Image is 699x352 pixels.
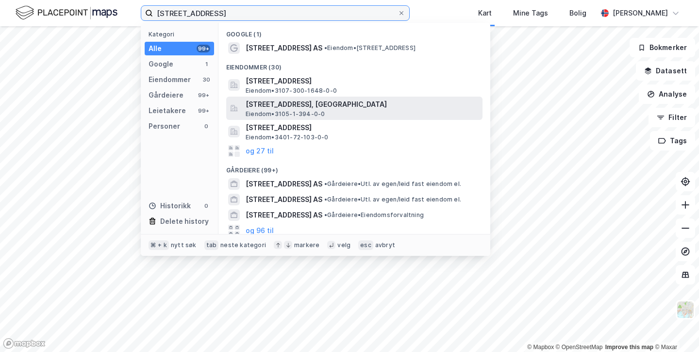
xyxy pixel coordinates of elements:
span: Eiendom • 3107-300-1648-0-0 [246,87,337,95]
div: 0 [202,122,210,130]
div: Leietakere [149,105,186,117]
span: [STREET_ADDRESS] AS [246,209,322,221]
span: [STREET_ADDRESS] [246,75,479,87]
span: Eiendom • [STREET_ADDRESS] [324,44,416,52]
div: Eiendommer [149,74,191,85]
img: logo.f888ab2527a4732fd821a326f86c7f29.svg [16,4,117,21]
button: Filter [649,108,695,127]
div: 1 [202,60,210,68]
div: Bolig [569,7,586,19]
a: Improve this map [605,344,653,351]
div: Mine Tags [513,7,548,19]
span: • [324,211,327,218]
div: Gårdeiere [149,89,183,101]
span: Gårdeiere • Utl. av egen/leid fast eiendom el. [324,180,461,188]
a: Mapbox homepage [3,338,46,349]
div: velg [337,241,350,249]
button: og 27 til [246,145,274,157]
iframe: Chat Widget [650,305,699,352]
input: Søk på adresse, matrikkel, gårdeiere, leietakere eller personer [153,6,398,20]
div: 99+ [197,91,210,99]
div: Eiendommer (30) [218,56,490,73]
span: • [324,180,327,187]
span: • [324,44,327,51]
span: Eiendom • 3105-1-394-0-0 [246,110,325,118]
div: 0 [202,202,210,210]
div: Delete history [160,216,209,227]
div: Google (1) [218,23,490,40]
div: tab [204,240,219,250]
div: nytt søk [171,241,197,249]
div: ⌘ + k [149,240,169,250]
span: [STREET_ADDRESS] [246,122,479,134]
div: Gårdeiere (99+) [218,159,490,176]
span: Gårdeiere • Eiendomsforvaltning [324,211,424,219]
span: [STREET_ADDRESS] AS [246,178,322,190]
button: Analyse [639,84,695,104]
div: esc [358,240,373,250]
span: • [324,196,327,203]
div: Personer [149,120,180,132]
img: Z [676,301,695,319]
div: Google [149,58,173,70]
div: Kart [478,7,492,19]
button: Bokmerker [630,38,695,57]
div: markere [294,241,319,249]
div: [PERSON_NAME] [613,7,668,19]
div: Historikk [149,200,191,212]
a: OpenStreetMap [556,344,603,351]
div: 30 [202,76,210,84]
div: 99+ [197,45,210,52]
span: [STREET_ADDRESS] AS [246,194,322,205]
div: 99+ [197,107,210,115]
div: avbryt [375,241,395,249]
button: Datasett [636,61,695,81]
div: neste kategori [220,241,266,249]
button: Tags [650,131,695,151]
a: Mapbox [527,344,554,351]
span: Gårdeiere • Utl. av egen/leid fast eiendom el. [324,196,461,203]
div: Alle [149,43,162,54]
div: Kategori [149,31,214,38]
span: [STREET_ADDRESS] AS [246,42,322,54]
span: [STREET_ADDRESS], [GEOGRAPHIC_DATA] [246,99,479,110]
button: og 96 til [246,225,274,236]
span: Eiendom • 3401-72-103-0-0 [246,134,329,141]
